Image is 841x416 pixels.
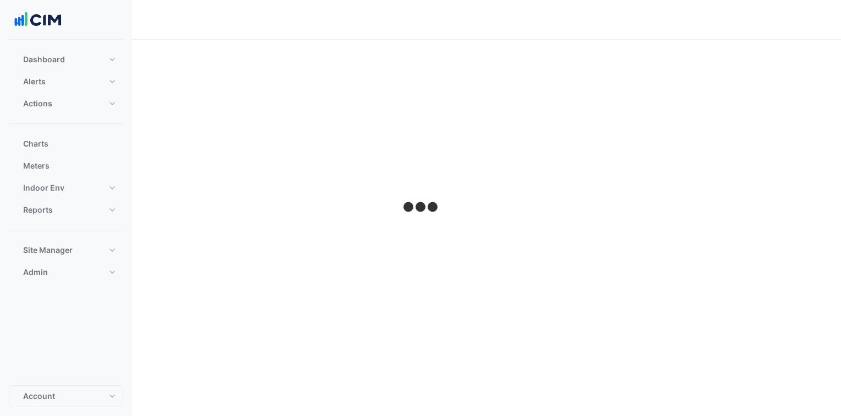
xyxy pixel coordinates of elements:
button: Alerts [9,71,123,93]
button: Indoor Env [9,177,123,199]
span: Charts [23,138,48,149]
button: Meters [9,155,123,177]
button: Actions [9,93,123,115]
button: Reports [9,199,123,221]
button: Dashboard [9,48,123,71]
span: Actions [23,98,52,109]
span: Site Manager [23,245,73,256]
span: Admin [23,267,48,278]
img: Company Logo [13,9,63,31]
span: Indoor Env [23,182,64,193]
span: Reports [23,204,53,215]
button: Site Manager [9,239,123,261]
span: Alerts [23,76,46,87]
button: Account [9,385,123,407]
span: Account [23,391,55,402]
span: Dashboard [23,54,65,65]
button: Charts [9,133,123,155]
button: Admin [9,261,123,283]
span: Meters [23,160,50,171]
